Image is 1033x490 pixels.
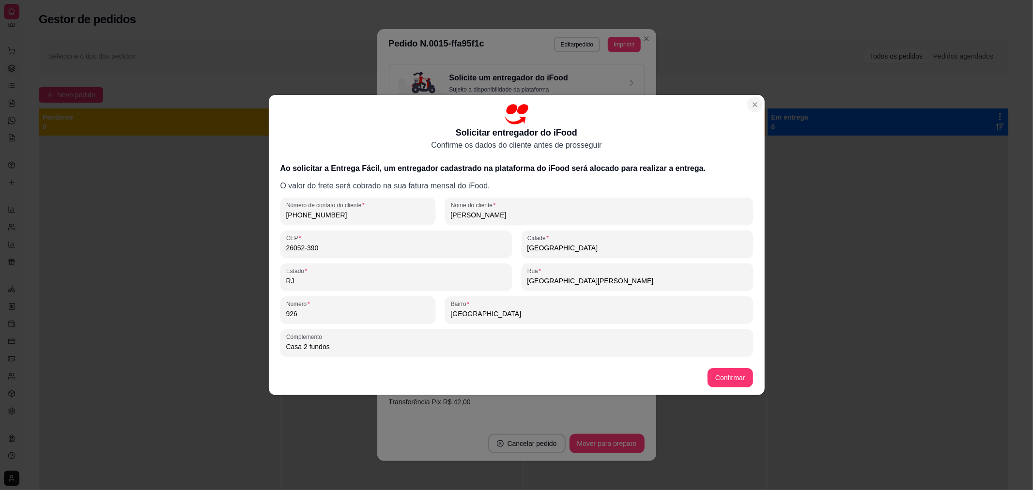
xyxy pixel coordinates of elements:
[451,300,473,308] label: Bairro
[286,243,506,253] input: CEP
[280,180,753,192] p: O valor do frete será cobrado na sua fatura mensal do iFood.
[286,333,325,341] label: Complemento
[527,234,552,242] label: Cidade
[456,126,577,139] p: Solicitar entregador do iFood
[708,368,753,387] button: Confirmar
[451,201,499,209] label: Nome do cliente
[286,276,506,286] input: Estado
[286,300,313,308] label: Número
[451,309,747,319] input: Bairro
[451,210,747,220] input: Nome do cliente
[286,234,305,242] label: CEP
[431,139,601,151] p: Confirme os dados do cliente antes de prosseguir
[286,267,310,275] label: Estado
[747,97,763,112] button: Close
[286,309,430,319] input: Número
[286,342,747,352] input: Complemento
[280,163,753,174] h3: Ao solicitar a Entrega Fácil, um entregador cadastrado na plataforma do iFood será alocado para r...
[286,210,430,220] input: Número de contato do cliente
[527,276,747,286] input: Rua
[286,201,368,209] label: Número de contato do cliente
[527,267,544,275] label: Rua
[527,243,747,253] input: Cidade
